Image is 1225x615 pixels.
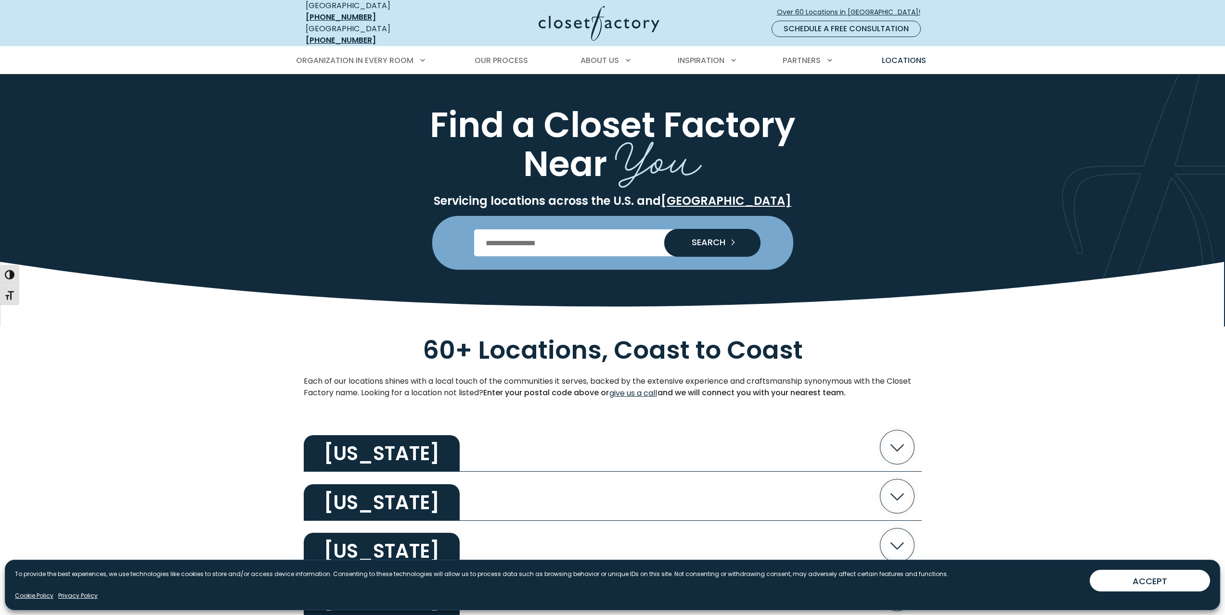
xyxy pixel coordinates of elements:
[289,47,936,74] nav: Primary Menu
[15,570,948,578] p: To provide the best experiences, we use technologies like cookies to store and/or access device i...
[296,55,413,66] span: Organization in Every Room
[776,4,928,21] a: Over 60 Locations in [GEOGRAPHIC_DATA]!
[58,591,98,600] a: Privacy Policy
[430,100,796,149] span: Find a Closet Factory
[483,387,846,398] strong: Enter your postal code above or and we will connect you with your nearest team.
[304,435,460,472] h2: [US_STATE]
[777,7,928,17] span: Over 60 Locations in [GEOGRAPHIC_DATA]!
[304,533,460,569] h2: [US_STATE]
[15,591,53,600] a: Cookie Policy
[539,6,659,41] img: Closet Factory Logo
[306,12,376,23] a: [PHONE_NUMBER]
[306,35,376,46] a: [PHONE_NUMBER]
[882,55,926,66] span: Locations
[306,23,445,46] div: [GEOGRAPHIC_DATA]
[523,139,607,188] span: Near
[661,193,791,209] a: [GEOGRAPHIC_DATA]
[609,387,658,400] a: give us a call
[615,119,702,192] span: You
[684,238,725,247] span: SEARCH
[772,21,921,37] a: Schedule a Free Consultation
[304,376,922,400] p: Each of our locations shines with a local touch of the communities it serves, backed by the exten...
[304,423,922,472] button: [US_STATE]
[304,472,922,521] button: [US_STATE]
[475,55,528,66] span: Our Process
[678,55,724,66] span: Inspiration
[304,521,922,570] button: [US_STATE]
[580,55,619,66] span: About Us
[783,55,821,66] span: Partners
[423,332,803,367] span: 60+ Locations, Coast to Coast
[304,194,922,208] p: Servicing locations across the U.S. and
[474,229,751,256] input: Enter Postal Code
[664,229,761,257] button: Search our Nationwide Locations
[1090,570,1210,591] button: ACCEPT
[304,484,460,521] h2: [US_STATE]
